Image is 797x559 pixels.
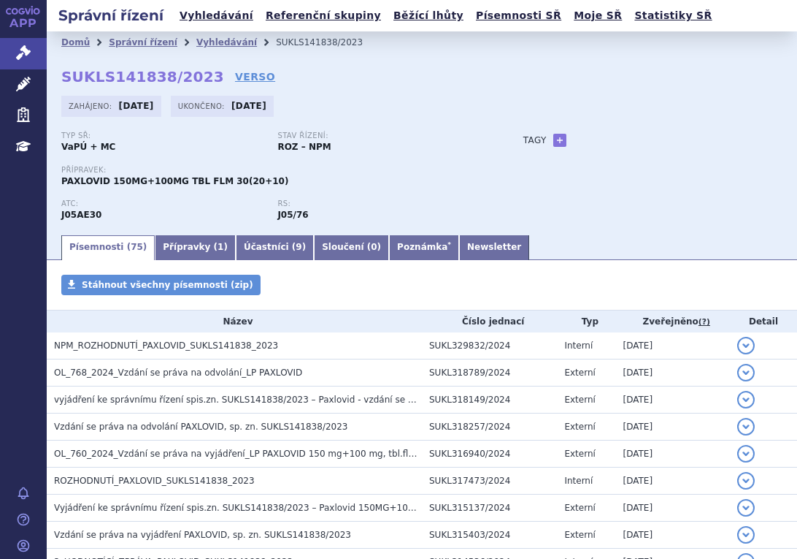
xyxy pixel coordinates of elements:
[616,387,731,414] td: [DATE]
[616,332,731,360] td: [DATE]
[261,6,385,26] a: Referenční skupiny
[698,317,710,327] abbr: (?)
[196,37,257,47] a: Vyhledávání
[277,199,479,208] p: RS:
[730,311,797,332] th: Detail
[422,332,557,360] td: SUKL329832/2024
[371,242,377,252] span: 0
[616,414,731,441] td: [DATE]
[54,368,302,378] span: OL_768_2024_Vzdání se práva na odvolání_LP PAXLOVID
[737,445,755,463] button: detail
[616,522,731,549] td: [DATE]
[523,132,547,149] h3: Tagy
[737,364,755,381] button: detail
[737,418,755,436] button: detail
[389,6,468,26] a: Běžící lhůty
[630,6,716,26] a: Statistiky SŘ
[616,495,731,522] td: [DATE]
[54,449,509,459] span: OL_760_2024_Vzdání se práva na vyjádření_LP PAXLOVID 150 mg+100 mg, tbl.flm. - sukls141838/2023
[564,422,595,432] span: Externí
[217,242,223,252] span: 1
[54,503,685,513] span: Vyjádření ke správnímu řízení spis.zn. SUKLS141838/2023 – Paxlovid 150MG+100MG TBL FLM - vzdání s...
[471,6,566,26] a: Písemnosti SŘ
[296,242,301,252] span: 9
[82,280,253,290] span: Stáhnout všechny písemnosti (zip)
[422,311,557,332] th: Číslo jednací
[737,337,755,354] button: detail
[54,341,278,351] span: NPM_ROZHODNUTÍ_PAXLOVID_SUKLS141838_2023
[61,235,155,260] a: Písemnosti (75)
[564,368,595,378] span: Externí
[61,199,263,208] p: ATC:
[155,235,236,260] a: Přípravky (1)
[564,341,593,351] span: Interní
[276,31,382,53] li: SUKLS141838/2023
[422,468,557,495] td: SUKL317473/2024
[277,132,479,140] p: Stav řízení:
[54,476,255,486] span: ROZHODNUTÍ_PAXLOVID_SUKLS141838_2023
[61,176,288,186] span: PAXLOVID 150MG+100MG TBL FLM 30(20+10)
[422,414,557,441] td: SUKL318257/2024
[47,5,175,26] h2: Správní řízení
[422,522,557,549] td: SUKL315403/2024
[61,210,101,220] strong: NIRMATRELVIR A RITONAVIR
[564,395,595,405] span: Externí
[69,100,115,112] span: Zahájeno:
[109,37,177,47] a: Správní řízení
[54,395,544,405] span: vyjádření ke správnímu řízení spis.zn. SUKLS141838/2023 – Paxlovid - vzdání se práva na odvolání ...
[277,142,331,152] strong: ROZ – NPM
[231,101,266,111] strong: [DATE]
[175,6,258,26] a: Vyhledávání
[564,449,595,459] span: Externí
[557,311,615,332] th: Typ
[616,468,731,495] td: [DATE]
[178,100,228,112] span: Ukončeno:
[235,69,275,84] a: VERSO
[277,210,308,220] strong: nIrmatrelvir a ritonavir
[61,142,115,152] strong: VaPÚ + MC
[737,526,755,544] button: detail
[569,6,626,26] a: Moje SŘ
[422,441,557,468] td: SUKL316940/2024
[389,235,459,260] a: Poznámka*
[422,360,557,387] td: SUKL318789/2024
[314,235,389,260] a: Sloučení (0)
[553,134,566,147] a: +
[61,166,494,175] p: Přípravek:
[54,530,351,540] span: Vzdání se práva na vyjádření PAXLOVID, sp. zn. SUKLS141838/2023
[236,235,314,260] a: Účastníci (9)
[61,68,224,85] strong: SUKLS141838/2023
[616,441,731,468] td: [DATE]
[737,499,755,517] button: detail
[422,387,557,414] td: SUKL318149/2024
[47,311,422,332] th: Název
[737,391,755,408] button: detail
[61,132,263,140] p: Typ SŘ:
[564,503,595,513] span: Externí
[119,101,154,111] strong: [DATE]
[422,495,557,522] td: SUKL315137/2024
[131,242,143,252] span: 75
[737,472,755,490] button: detail
[616,311,731,332] th: Zveřejněno
[61,37,90,47] a: Domů
[54,422,347,432] span: Vzdání se práva na odvolání PAXLOVID, sp. zn. SUKLS141838/2023
[61,275,261,295] a: Stáhnout všechny písemnosti (zip)
[564,476,593,486] span: Interní
[564,530,595,540] span: Externí
[616,360,731,387] td: [DATE]
[459,235,529,260] a: Newsletter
